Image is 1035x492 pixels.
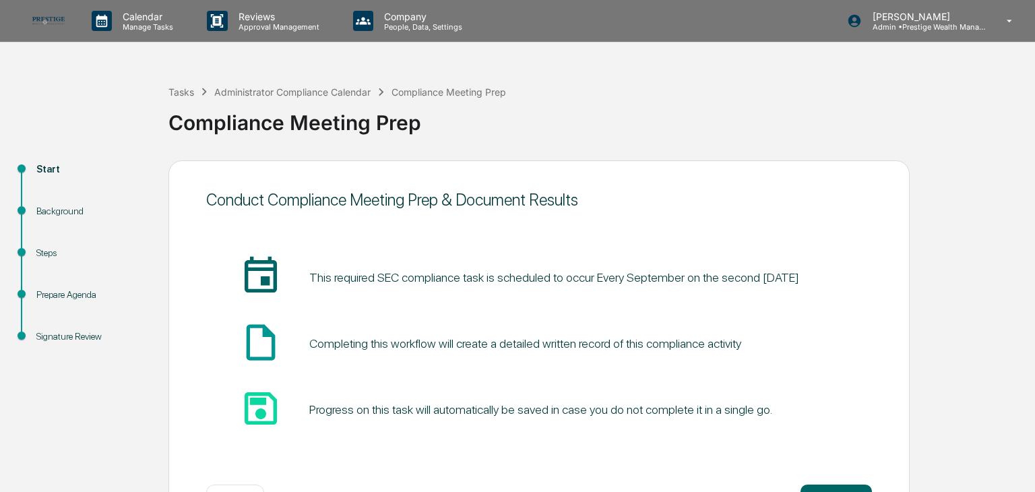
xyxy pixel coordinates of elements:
pre: This required SEC compliance task is scheduled to occur Every September on the second [DATE] [309,268,799,286]
p: Manage Tasks [112,22,180,32]
span: insert_invitation_icon [239,255,282,298]
div: Signature Review [36,330,147,344]
div: Progress on this task will automatically be saved in case you do not complete it in a single go. [309,402,772,417]
p: Reviews [228,11,326,22]
div: Prepare Agenda [36,288,147,302]
p: People, Data, Settings [373,22,469,32]
span: save_icon [239,387,282,430]
div: Compliance Meeting Prep [391,86,506,98]
div: Administrator Compliance Calendar [214,86,371,98]
div: Steps [36,246,147,260]
p: Approval Management [228,22,326,32]
div: Completing this workflow will create a detailed written record of this compliance activity [309,336,741,350]
div: Compliance Meeting Prep [168,100,1028,135]
p: Admin • Prestige Wealth Management [862,22,987,32]
p: [PERSON_NAME] [862,11,987,22]
p: Company [373,11,469,22]
span: insert_drive_file_icon [239,321,282,364]
div: Tasks [168,86,194,98]
div: Background [36,204,147,218]
div: Conduct Compliance Meeting Prep & Document Results [206,190,872,210]
img: logo [32,17,65,25]
p: Calendar [112,11,180,22]
div: Start [36,162,147,177]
